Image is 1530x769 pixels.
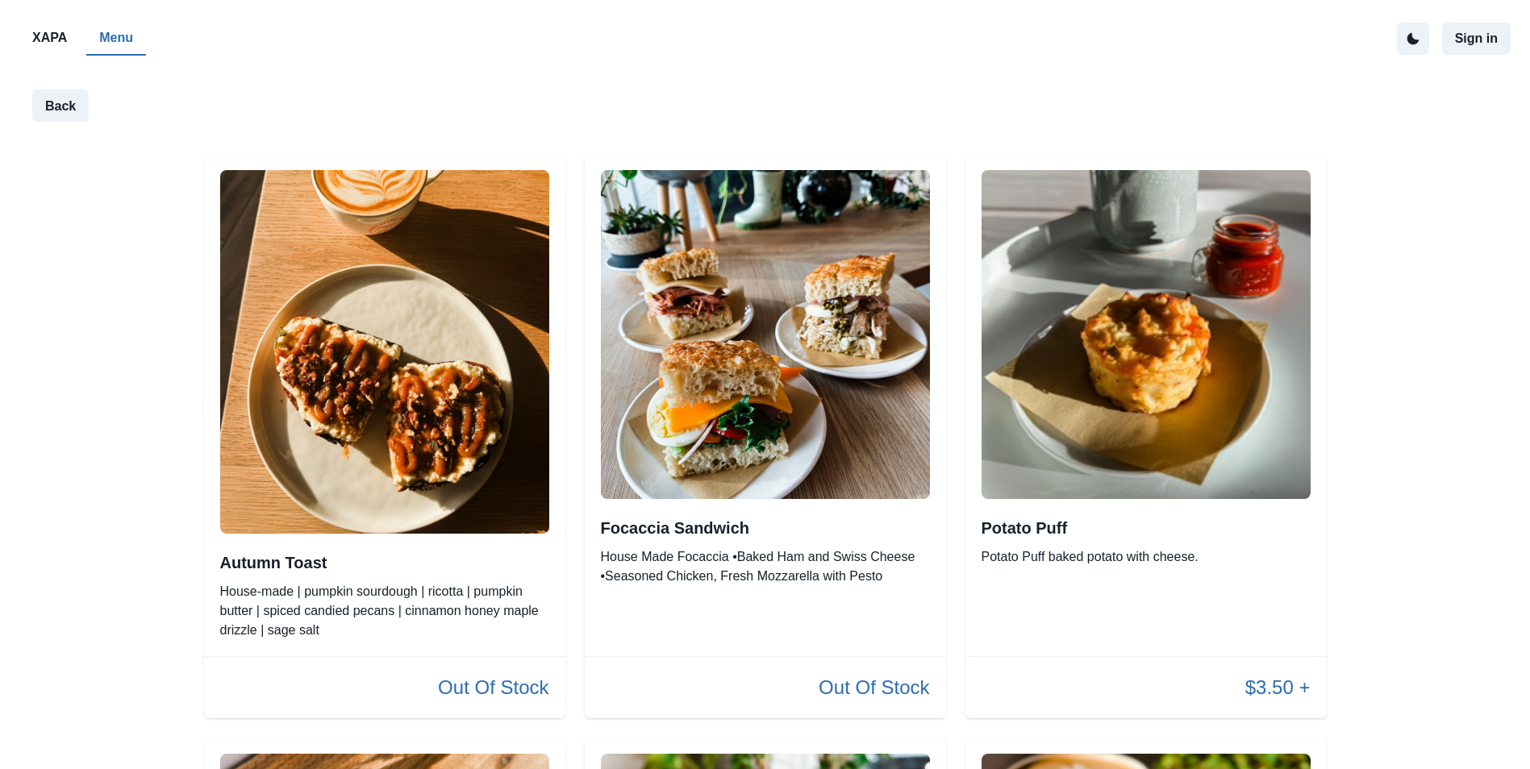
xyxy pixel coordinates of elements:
[601,547,930,586] p: House Made Focaccia •Baked Ham and Swiss Cheese •Seasoned Chicken, Fresh Mozzarella with Pesto
[601,170,930,499] img: original.jpeg
[982,547,1311,567] p: Potato Puff baked potato with cheese.
[204,154,565,717] div: Autumn ToastHouse-made | pumpkin sourdough | ricotta | pumpkin butter | spiced candied pecans | c...
[32,89,89,122] button: Back
[1245,673,1311,702] p: $3.50 +
[819,673,929,702] p: Out Of Stock
[1397,23,1429,55] button: active dark theme mode
[220,582,549,640] p: House-made | pumpkin sourdough | ricotta | pumpkin butter | spiced candied pecans | cinnamon hone...
[1442,23,1511,55] button: Sign in
[982,518,1311,538] h2: Potato Puff
[585,154,946,717] div: Focaccia SandwichHouse Made Focaccia •Baked Ham and Swiss Cheese •Seasoned Chicken, Fresh Mozzare...
[601,518,930,538] h2: Focaccia Sandwich
[32,28,67,48] p: XAPA
[965,154,1327,717] div: Potato PuffPotato Puff baked potato with cheese.$3.50 +
[220,170,549,533] img: original.jpeg
[982,170,1311,499] img: original.jpeg
[99,28,133,48] p: Menu
[438,673,548,702] p: Out Of Stock
[220,553,549,572] h2: Autumn Toast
